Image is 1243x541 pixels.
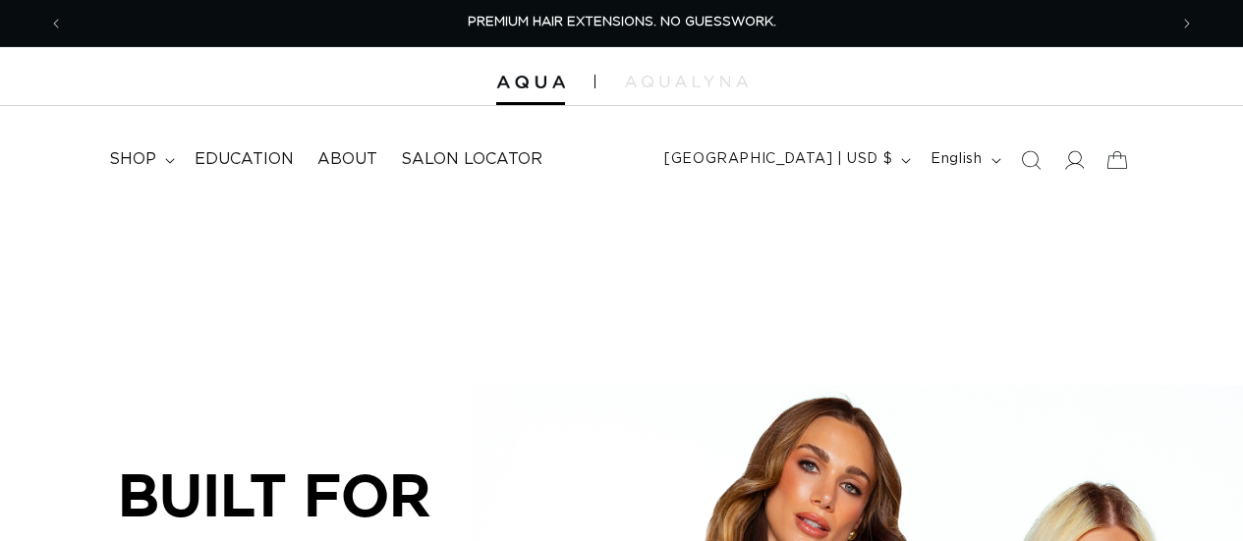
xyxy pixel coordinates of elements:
[468,16,776,28] span: PREMIUM HAIR EXTENSIONS. NO GUESSWORK.
[496,76,565,89] img: Aqua Hair Extensions
[317,149,377,170] span: About
[306,137,389,182] a: About
[195,149,294,170] span: Education
[1165,5,1209,42] button: Next announcement
[652,141,919,179] button: [GEOGRAPHIC_DATA] | USD $
[664,149,892,170] span: [GEOGRAPHIC_DATA] | USD $
[97,137,183,182] summary: shop
[625,76,748,87] img: aqualyna.com
[1009,138,1052,182] summary: Search
[401,149,542,170] span: Salon Locator
[34,5,78,42] button: Previous announcement
[919,141,1008,179] button: English
[183,137,306,182] a: Education
[931,149,982,170] span: English
[109,149,156,170] span: shop
[389,137,554,182] a: Salon Locator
